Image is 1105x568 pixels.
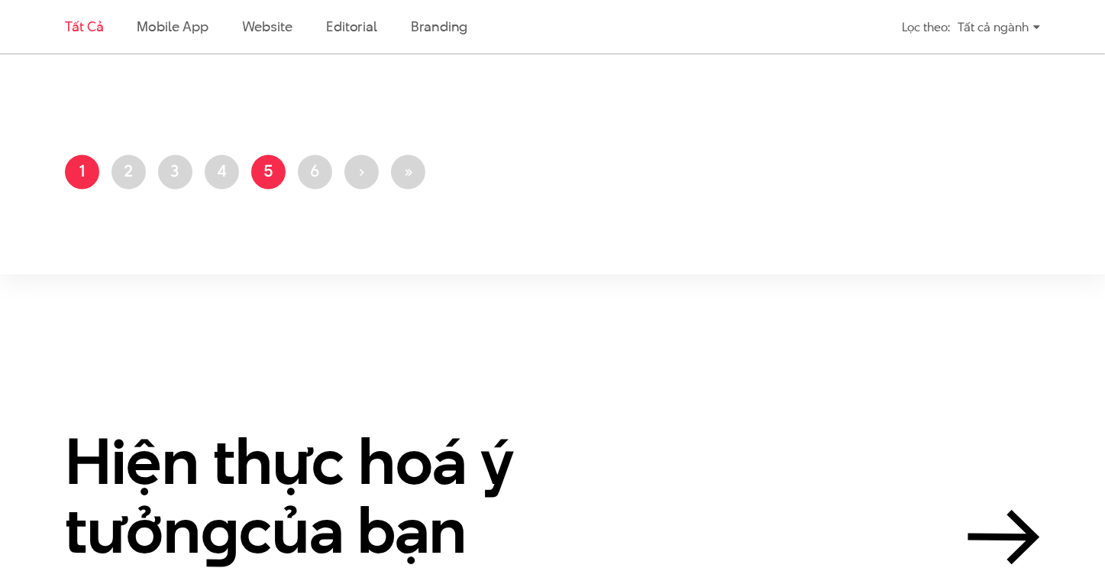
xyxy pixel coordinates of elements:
a: Website [242,17,292,36]
span: › [359,159,365,182]
a: Tất cả [65,17,103,36]
a: 3 [158,154,192,189]
a: Hiện thực hoá ý tưởngcủa bạn [65,427,1040,564]
a: 5 [251,154,286,189]
div: Tất cả ngành [958,14,1040,41]
span: » [403,159,413,182]
a: Mobile app [137,17,208,36]
a: 2 [111,154,146,189]
h2: Hiện thực hoá ý tưởn của bạn [65,427,599,564]
div: Lọc theo: [902,14,950,41]
a: 6 [298,154,332,189]
a: Editorial [326,17,377,36]
a: 4 [205,154,239,189]
a: Branding [411,17,467,36]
